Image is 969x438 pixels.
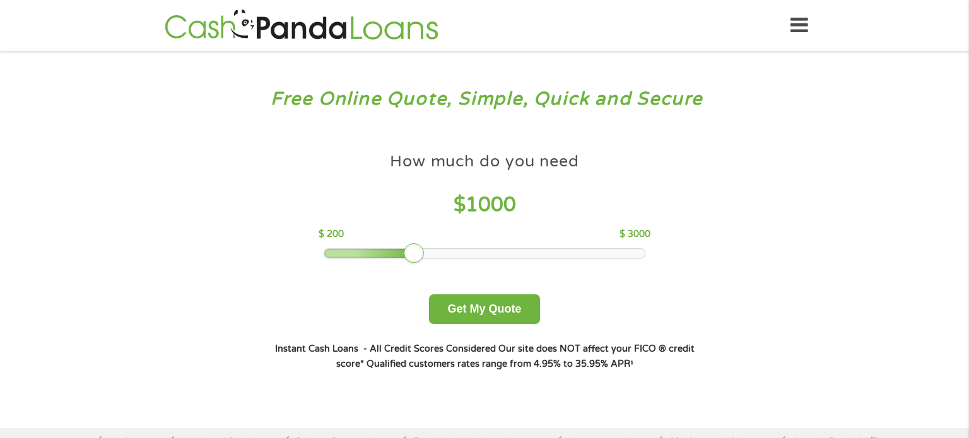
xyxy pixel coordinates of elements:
[620,228,650,241] p: $ 3000
[466,193,516,217] span: 1000
[161,8,442,43] img: GetLoanNow Logo
[275,343,496,354] strong: Instant Cash Loans - All Credit Scores Considered
[319,192,650,218] h4: $
[367,359,633,369] strong: Qualified customers rates range from 4.95% to 35.95% APR¹
[390,151,579,172] h4: How much do you need
[319,228,344,241] p: $ 200
[336,343,695,369] strong: Our site does NOT affect your FICO ® credit score*
[37,88,933,111] h3: Free Online Quote, Simple, Quick and Secure
[429,294,539,324] button: Get My Quote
